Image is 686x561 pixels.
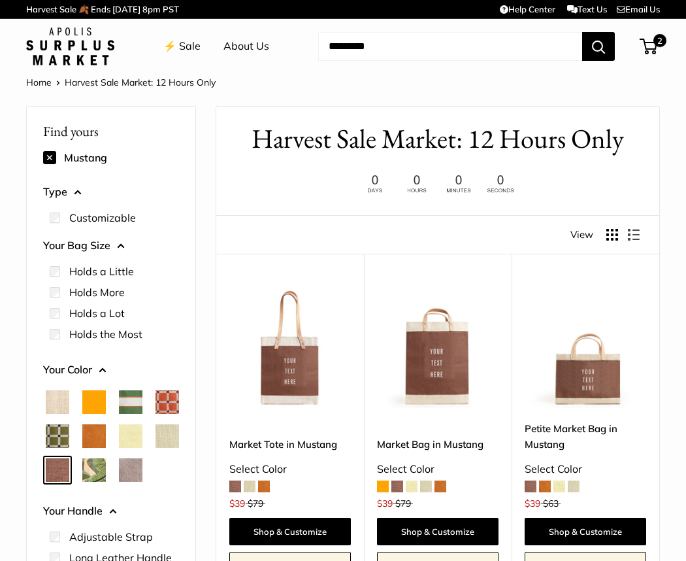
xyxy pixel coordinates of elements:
[163,37,201,56] a: ⚡️ Sale
[229,437,351,452] a: Market Tote in Mustang
[229,460,351,479] div: Select Color
[229,498,245,509] span: $39
[525,518,646,545] a: Shop & Customize
[628,229,640,241] button: Display products as list
[119,424,142,448] button: Daisy
[155,424,179,448] button: Mint Sorbet
[26,27,114,65] img: Apolis: Surplus Market
[318,32,582,61] input: Search...
[229,518,351,545] a: Shop & Customize
[653,34,666,47] span: 2
[525,286,646,408] img: Petite Market Bag in Mustang
[26,76,52,88] a: Home
[582,32,615,61] button: Search
[82,458,106,482] button: Palm Leaf
[82,424,106,448] button: Cognac
[377,460,498,479] div: Select Color
[606,229,618,241] button: Display products as grid
[236,120,640,158] h1: Harvest Sale Market: 12 Hours Only
[395,498,411,509] span: $79
[377,518,498,545] a: Shop & Customize
[525,460,646,479] div: Select Color
[26,74,216,91] nav: Breadcrumb
[525,498,540,509] span: $39
[570,226,593,244] span: View
[377,498,393,509] span: $39
[43,501,179,521] button: Your Handle
[69,305,125,321] label: Holds a Lot
[43,360,179,380] button: Your Color
[525,421,646,452] a: Petite Market Bag in Mustang
[82,390,106,414] button: Orange
[356,171,519,197] img: 12 hours only. Ends at 8pm
[69,284,125,300] label: Holds More
[69,326,142,342] label: Holds the Most
[377,286,498,408] a: Market Bag in MustangMarket Bag in Mustang
[229,286,351,408] img: Market Tote in Mustang
[248,498,263,509] span: $79
[229,286,351,408] a: Market Tote in MustangMarket Tote in Mustang
[43,118,179,144] p: Find yours
[46,458,69,482] button: Mustang
[567,4,607,14] a: Text Us
[69,529,153,545] label: Adjustable Strap
[543,498,559,509] span: $63
[155,390,179,414] button: Chenille Window Brick
[119,390,142,414] button: Court Green
[119,458,142,482] button: Taupe
[525,286,646,408] a: Petite Market Bag in MustangPetite Market Bag in Mustang
[46,390,69,414] button: Natural
[46,424,69,448] button: Chenille Window Sage
[641,39,657,54] a: 2
[69,210,136,226] label: Customizable
[69,263,134,279] label: Holds a Little
[377,437,498,452] a: Market Bag in Mustang
[65,76,216,88] span: Harvest Sale Market: 12 Hours Only
[617,4,660,14] a: Email Us
[223,37,269,56] a: About Us
[43,147,179,168] div: Mustang
[377,286,498,408] img: Market Bag in Mustang
[43,236,179,256] button: Your Bag Size
[43,182,179,202] button: Type
[500,4,555,14] a: Help Center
